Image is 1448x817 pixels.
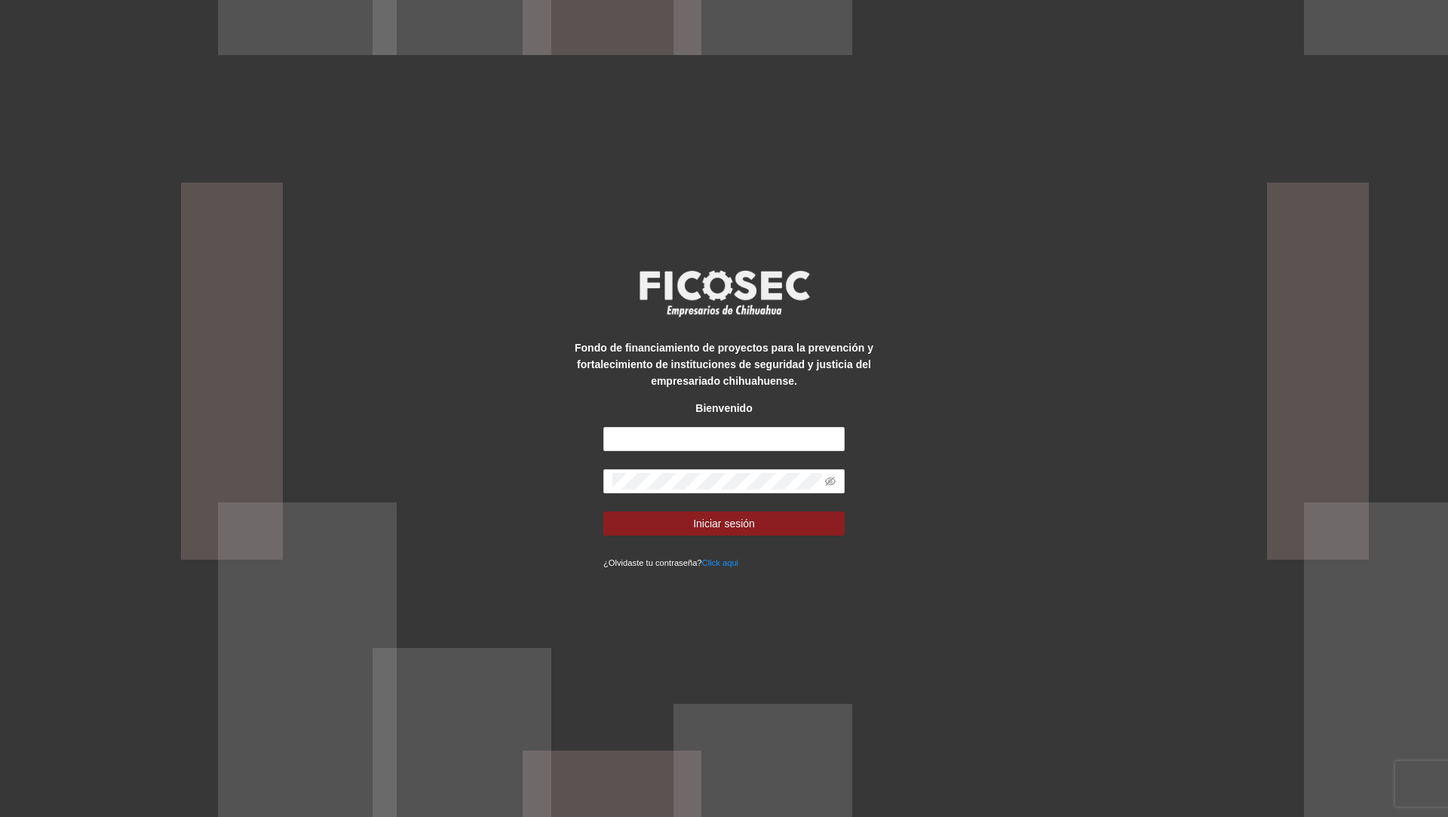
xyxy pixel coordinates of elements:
button: Iniciar sesión [603,511,845,536]
span: eye-invisible [825,476,836,487]
small: ¿Olvidaste tu contraseña? [603,558,738,567]
strong: Fondo de financiamiento de proyectos para la prevención y fortalecimiento de instituciones de seg... [575,342,873,387]
span: Iniciar sesión [693,515,755,532]
a: Click aqui [702,558,739,567]
img: logo [630,266,818,321]
strong: Bienvenido [695,402,752,414]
